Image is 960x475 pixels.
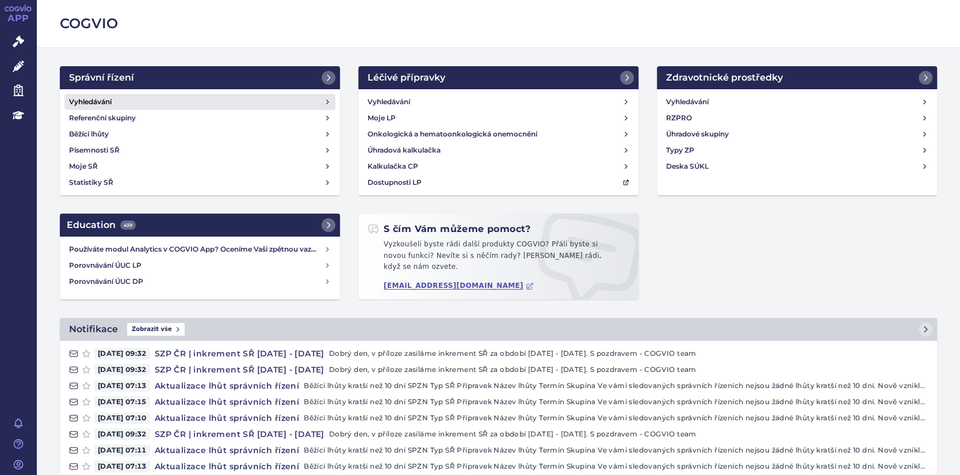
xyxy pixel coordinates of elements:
h4: Aktualizace lhůt správních řízení [150,380,304,392]
a: Používáte modul Analytics v COGVIO App? Oceníme Vaši zpětnou vazbu! [64,241,335,257]
h2: Zdravotnické prostředky [666,71,783,85]
span: 439 [120,221,136,230]
h2: S čím Vám můžeme pomoct? [368,223,531,235]
h4: Vyhledávání [666,96,709,108]
a: Zdravotnické prostředky [657,66,937,89]
span: [DATE] 07:11 [94,444,150,456]
a: Deska SÚKL [661,158,932,174]
a: Úhradová kalkulačka [363,142,634,158]
h2: Notifikace [69,322,118,336]
a: Kalkulačka CP [363,158,634,174]
h4: Typy ZP [666,145,694,156]
span: [DATE] 09:32 [94,428,150,440]
h4: Kalkulačka CP [368,161,418,172]
a: NotifikaceZobrazit vše [60,318,937,341]
h4: Aktualizace lhůt správních řízení [150,412,304,424]
p: Běžící lhůty kratší než 10 dní SPZN Typ SŘ Přípravek Název lhůty Termín Skupina Ve vámi sledovaný... [304,412,928,424]
a: Vyhledávání [363,94,634,110]
span: Zobrazit vše [127,323,185,336]
a: Písemnosti SŘ [64,142,335,158]
a: Vyhledávání [64,94,335,110]
a: Správní řízení [60,66,340,89]
a: Běžící lhůty [64,126,335,142]
h4: Statistiky SŘ [69,177,113,188]
h4: Moje LP [368,112,396,124]
p: Běžící lhůty kratší než 10 dní SPZN Typ SŘ Přípravek Název lhůty Termín Skupina Ve vámi sledovaný... [304,461,928,472]
a: Onkologická a hematoonkologická onemocnění [363,126,634,142]
h4: Onkologická a hematoonkologická onemocnění [368,128,537,140]
a: Porovnávání ÚUC LP [64,257,335,273]
h4: Úhradové skupiny [666,128,729,140]
p: Vyzkoušeli byste rádi další produkty COGVIO? Přáli byste si novou funkci? Nevíte si s něčím rady?... [368,239,629,278]
a: Typy ZP [661,142,932,158]
h4: Používáte modul Analytics v COGVIO App? Oceníme Vaši zpětnou vazbu! [69,244,324,255]
p: Běžící lhůty kratší než 10 dní SPZN Typ SŘ Přípravek Název lhůty Termín Skupina Ve vámi sledovaný... [304,396,928,408]
h4: Deska SÚKL [666,161,709,172]
h4: Referenční skupiny [69,112,136,124]
h4: Dostupnosti LP [368,177,422,188]
h4: SZP ČR | inkrement SŘ [DATE] - [DATE] [150,428,329,440]
a: Dostupnosti LP [363,174,634,191]
h4: Vyhledávání [368,96,410,108]
span: [DATE] 07:15 [94,396,150,408]
h4: Aktualizace lhůt správních řízení [150,461,304,472]
p: Dobrý den, v příloze zasíláme inkrement SŘ za období [DATE] - [DATE]. S pozdravem - COGVIO team [329,364,928,375]
span: [DATE] 07:10 [94,412,150,424]
h4: Úhradová kalkulačka [368,145,441,156]
a: [EMAIL_ADDRESS][DOMAIN_NAME] [384,282,534,290]
h4: Porovnávání ÚUC LP [69,260,324,271]
a: Úhradové skupiny [661,126,932,142]
a: Referenční skupiny [64,110,335,126]
h4: SZP ČR | inkrement SŘ [DATE] - [DATE] [150,348,329,359]
h4: Vyhledávání [69,96,112,108]
h2: Léčivé přípravky [368,71,445,85]
p: Běžící lhůty kratší než 10 dní SPZN Typ SŘ Přípravek Název lhůty Termín Skupina Ve vámi sledovaný... [304,380,928,392]
h4: Aktualizace lhůt správních řízení [150,444,304,456]
a: RZPRO [661,110,932,126]
h4: RZPRO [666,112,692,124]
h4: Běžící lhůty [69,128,109,140]
h4: Písemnosti SŘ [69,145,120,156]
span: [DATE] 09:32 [94,348,150,359]
a: Moje LP [363,110,634,126]
a: Vyhledávání [661,94,932,110]
h4: Moje SŘ [69,161,98,172]
span: [DATE] 09:32 [94,364,150,375]
p: Běžící lhůty kratší než 10 dní SPZN Typ SŘ Přípravek Název lhůty Termín Skupina Ve vámi sledovaný... [304,444,928,456]
p: Dobrý den, v příloze zasíláme inkrement SŘ za období [DATE] - [DATE]. S pozdravem - COGVIO team [329,348,928,359]
a: Moje SŘ [64,158,335,174]
h2: Education [67,218,136,232]
span: [DATE] 07:13 [94,461,150,472]
h4: SZP ČR | inkrement SŘ [DATE] - [DATE] [150,364,329,375]
h4: Aktualizace lhůt správních řízení [150,396,304,408]
h4: Porovnávání ÚUC DP [69,276,324,287]
p: Dobrý den, v příloze zasíláme inkrement SŘ za období [DATE] - [DATE]. S pozdravem - COGVIO team [329,428,928,440]
a: Porovnávání ÚUC DP [64,273,335,290]
h2: Správní řízení [69,71,134,85]
a: Léčivé přípravky [358,66,638,89]
h2: COGVIO [60,14,937,33]
a: Statistiky SŘ [64,174,335,191]
a: Education439 [60,214,340,237]
span: [DATE] 07:13 [94,380,150,392]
